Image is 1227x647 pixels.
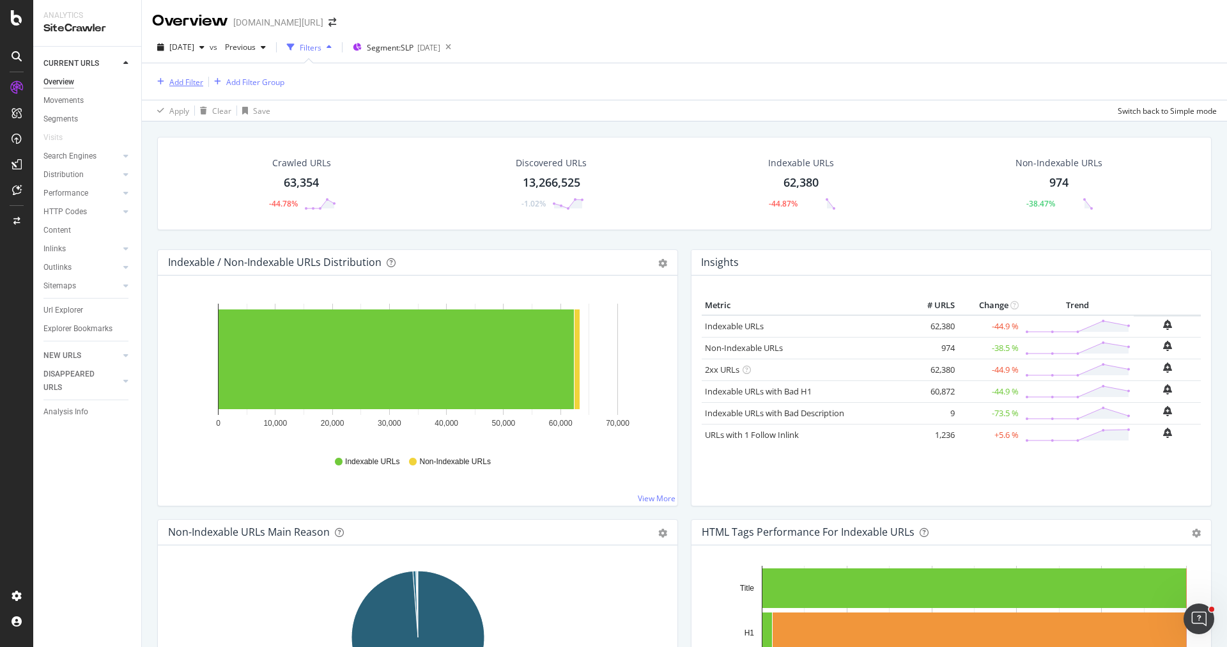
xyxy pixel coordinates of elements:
div: NEW URLS [43,349,81,362]
a: Inlinks [43,242,120,256]
th: Trend [1022,296,1134,315]
div: CURRENT URLS [43,57,99,70]
a: Visits [43,131,75,144]
button: Previous [220,37,271,58]
button: Switch back to Simple mode [1113,100,1217,121]
a: Distribution [43,168,120,182]
span: Non-Indexable URLs [419,456,490,467]
a: Sitemaps [43,279,120,293]
div: Apply [169,105,189,116]
div: 62,380 [783,175,819,191]
button: Add Filter Group [209,74,284,90]
td: -38.5 % [958,337,1022,359]
a: Overview [43,75,132,89]
div: Filters [300,42,321,53]
div: A chart. [168,296,668,444]
div: -1.02% [521,198,546,209]
div: Url Explorer [43,304,83,317]
a: Analysis Info [43,405,132,419]
text: H1 [745,628,755,637]
a: 2xx URLs [705,364,739,375]
a: Indexable URLs with Bad Description [705,407,844,419]
td: -44.9 % [958,359,1022,380]
div: Switch back to Simple mode [1118,105,1217,116]
span: 2025 Aug. 15th [169,42,194,52]
a: HTTP Codes [43,205,120,219]
a: CURRENT URLS [43,57,120,70]
td: 974 [907,337,958,359]
div: Analysis Info [43,405,88,419]
text: 50,000 [492,419,516,428]
text: 60,000 [549,419,573,428]
td: -44.9 % [958,380,1022,402]
div: gear [658,259,667,268]
div: Movements [43,94,84,107]
div: bell-plus [1163,406,1172,416]
div: Segments [43,113,78,126]
a: URLs with 1 Follow Inlink [705,429,799,440]
text: 30,000 [378,419,401,428]
a: Segments [43,113,132,126]
button: Clear [195,100,231,121]
div: bell-plus [1163,384,1172,394]
div: [DATE] [417,42,440,53]
a: Performance [43,187,120,200]
td: +5.6 % [958,424,1022,446]
div: Search Engines [43,150,96,163]
h4: Insights [701,254,739,271]
div: bell-plus [1163,428,1172,438]
span: Previous [220,42,256,52]
a: Content [43,224,132,237]
div: bell-plus [1163,362,1172,373]
div: Discovered URLs [516,157,587,169]
td: 9 [907,402,958,424]
td: -44.9 % [958,315,1022,338]
a: Indexable URLs [705,320,764,332]
button: Apply [152,100,189,121]
a: Search Engines [43,150,120,163]
div: gear [658,529,667,538]
div: Indexable / Non-Indexable URLs Distribution [168,256,382,269]
div: Overview [152,10,228,32]
div: DISAPPEARED URLS [43,368,108,394]
text: 70,000 [606,419,629,428]
div: Sitemaps [43,279,76,293]
div: [DOMAIN_NAME][URL] [233,16,323,29]
a: Outlinks [43,261,120,274]
div: Outlinks [43,261,72,274]
div: bell-plus [1163,320,1172,330]
text: 0 [216,419,220,428]
div: Clear [212,105,231,116]
div: Analytics [43,10,131,21]
th: Metric [702,296,907,315]
div: Visits [43,131,63,144]
div: -38.47% [1026,198,1055,209]
div: -44.87% [769,198,798,209]
a: Movements [43,94,132,107]
div: Add Filter Group [226,77,284,88]
div: -44.78% [269,198,298,209]
iframe: Intercom live chat [1184,604,1214,634]
div: bell-plus [1163,341,1172,351]
div: Save [253,105,270,116]
a: View More [638,493,675,504]
a: DISAPPEARED URLS [43,368,120,394]
span: vs [210,42,220,52]
div: 63,354 [284,175,319,191]
div: 13,266,525 [523,175,580,191]
div: Performance [43,187,88,200]
td: -73.5 % [958,402,1022,424]
a: Explorer Bookmarks [43,322,132,336]
a: Non-Indexable URLs [705,342,783,354]
div: HTTP Codes [43,205,87,219]
button: [DATE] [152,37,210,58]
div: arrow-right-arrow-left [328,18,336,27]
a: Indexable URLs with Bad H1 [705,386,812,397]
div: SiteCrawler [43,21,131,36]
div: 974 [1049,175,1069,191]
th: # URLS [907,296,958,315]
button: Filters [282,37,337,58]
button: Segment:SLP[DATE] [348,37,440,58]
span: Indexable URLs [345,456,399,467]
th: Change [958,296,1022,315]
